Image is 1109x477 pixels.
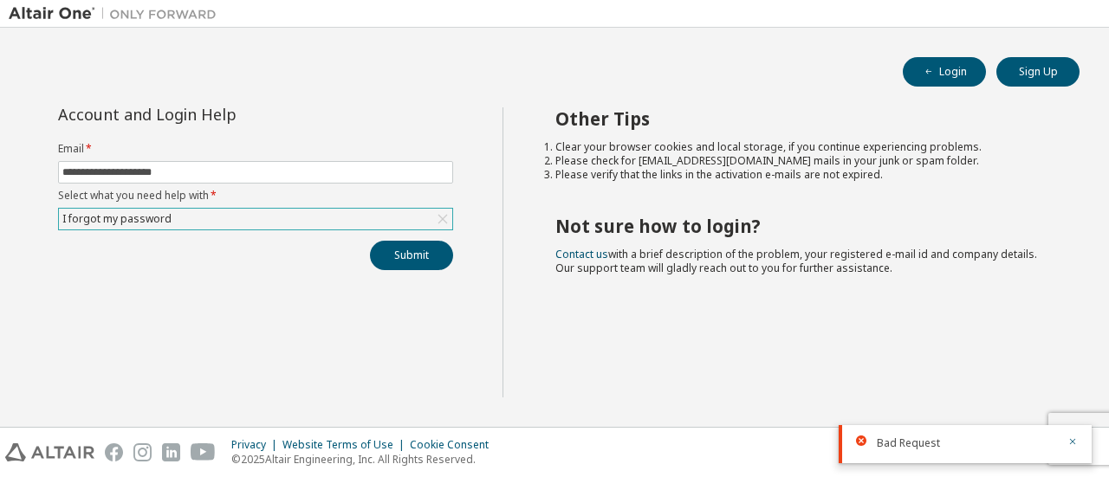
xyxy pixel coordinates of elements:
[105,443,123,461] img: facebook.svg
[133,443,152,461] img: instagram.svg
[58,107,374,121] div: Account and Login Help
[903,57,986,87] button: Login
[60,209,174,229] div: I forgot my password
[191,443,216,461] img: youtube.svg
[996,57,1080,87] button: Sign Up
[555,247,608,261] a: Contact us
[370,241,453,270] button: Submit
[231,438,282,452] div: Privacy
[59,209,452,229] div: I forgot my password
[555,247,1037,275] span: with a brief description of the problem, your registered e-mail id and company details. Our suppo...
[58,142,453,156] label: Email
[410,438,499,452] div: Cookie Consent
[58,189,453,203] label: Select what you need help with
[555,107,1049,130] h2: Other Tips
[162,443,180,461] img: linkedin.svg
[555,140,1049,154] li: Clear your browser cookies and local storage, if you continue experiencing problems.
[555,215,1049,237] h2: Not sure how to login?
[5,443,94,461] img: altair_logo.svg
[877,436,940,450] span: Bad Request
[282,438,410,452] div: Website Terms of Use
[9,5,225,23] img: Altair One
[231,452,499,467] p: © 2025 Altair Engineering, Inc. All Rights Reserved.
[555,154,1049,168] li: Please check for [EMAIL_ADDRESS][DOMAIN_NAME] mails in your junk or spam folder.
[555,168,1049,182] li: Please verify that the links in the activation e-mails are not expired.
